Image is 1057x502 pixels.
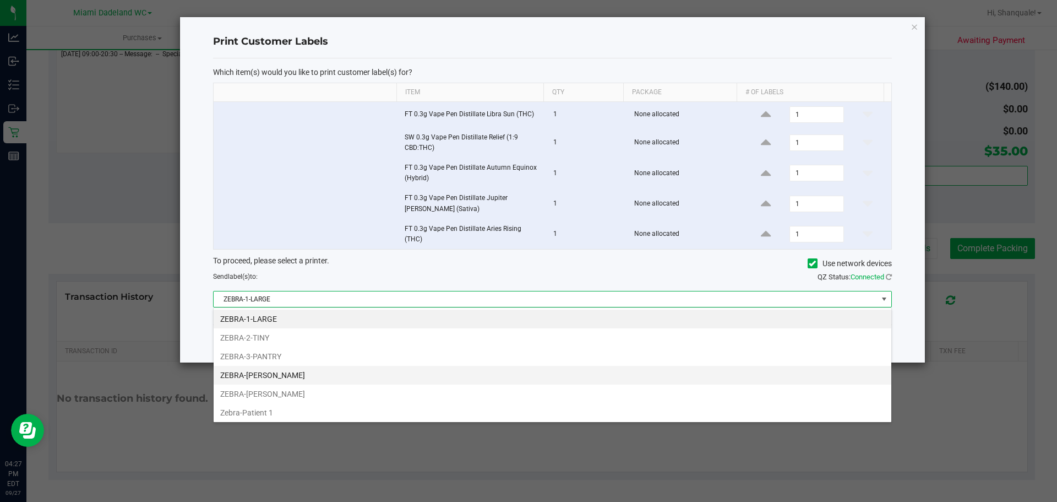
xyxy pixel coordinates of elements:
label: Use network devices [808,258,892,269]
h4: Print Customer Labels [213,35,892,49]
td: FT 0.3g Vape Pen Distillate Jupiter [PERSON_NAME] (Sativa) [398,188,547,219]
td: SW 0.3g Vape Pen Distillate Relief (1:9 CBD:THC) [398,128,547,158]
span: QZ Status: [818,273,892,281]
td: FT 0.3g Vape Pen Distillate Libra Sun (THC) [398,102,547,128]
td: FT 0.3g Vape Pen Distillate Autumn Equinox (Hybrid) [398,158,547,188]
td: 1 [547,128,628,158]
th: Item [396,83,543,102]
iframe: Resource center [11,414,44,447]
li: ZEBRA-2-TINY [214,328,891,347]
div: To proceed, please select a printer. [205,255,900,272]
th: # of labels [737,83,884,102]
td: None allocated [628,219,743,249]
td: FT 0.3g Vape Pen Distillate Aries Rising (THC) [398,219,547,249]
li: ZEBRA-3-PANTRY [214,347,891,366]
li: ZEBRA-1-LARGE [214,310,891,328]
li: ZEBRA-[PERSON_NAME] [214,366,891,385]
span: ZEBRA-1-LARGE [214,292,878,307]
td: 1 [547,158,628,188]
th: Qty [543,83,623,102]
span: Send to: [213,273,258,280]
li: Zebra-Patient 1 [214,403,891,422]
td: 1 [547,219,628,249]
td: None allocated [628,188,743,219]
th: Package [623,83,737,102]
span: Connected [851,273,884,281]
td: None allocated [628,158,743,188]
span: label(s) [228,273,250,280]
td: 1 [547,188,628,219]
td: None allocated [628,128,743,158]
li: ZEBRA-[PERSON_NAME] [214,385,891,403]
td: 1 [547,102,628,128]
p: Which item(s) would you like to print customer label(s) for? [213,67,892,77]
td: None allocated [628,102,743,128]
